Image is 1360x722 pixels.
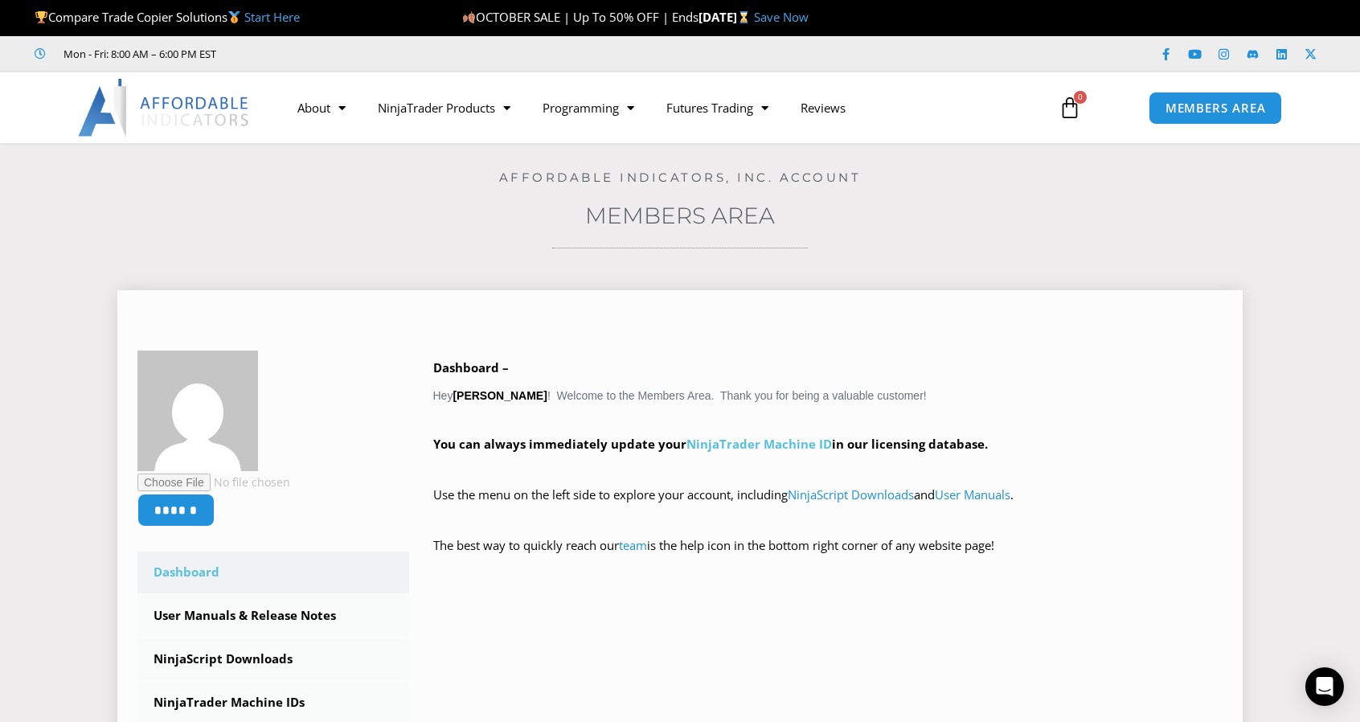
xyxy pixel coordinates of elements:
[1305,667,1344,706] div: Open Intercom Messenger
[1149,92,1283,125] a: MEMBERS AREA
[362,89,526,126] a: NinjaTrader Products
[698,9,754,25] strong: [DATE]
[585,202,775,229] a: Members Area
[281,89,362,126] a: About
[35,11,47,23] img: 🏆
[244,9,300,25] a: Start Here
[650,89,784,126] a: Futures Trading
[1165,102,1266,114] span: MEMBERS AREA
[738,11,750,23] img: ⌛
[137,552,409,593] a: Dashboard
[59,44,216,64] span: Mon - Fri: 8:00 AM – 6:00 PM EST
[433,357,1223,580] div: Hey ! Welcome to the Members Area. Thank you for being a valuable customer!
[239,46,480,62] iframe: Customer reviews powered by Trustpilot
[453,389,547,402] strong: [PERSON_NAME]
[281,89,1040,126] nav: Menu
[499,170,862,185] a: Affordable Indicators, Inc. Account
[433,359,509,375] b: Dashboard –
[935,486,1010,503] a: User Manuals
[228,11,240,23] img: 🥇
[686,436,832,452] a: NinjaTrader Machine ID
[788,486,914,503] a: NinjaScript Downloads
[433,535,1223,580] p: The best way to quickly reach our is the help icon in the bottom right corner of any website page!
[619,537,647,553] a: team
[526,89,650,126] a: Programming
[433,484,1223,529] p: Use the menu on the left side to explore your account, including and .
[137,638,409,680] a: NinjaScript Downloads
[137,351,258,471] img: 6b311d8361ee21daa74218fae0caddcf98c6287ee442161b658e7cdd4acc0572
[463,11,475,23] img: 🍂
[433,436,988,452] strong: You can always immediately update your in our licensing database.
[462,9,698,25] span: OCTOBER SALE | Up To 50% OFF | Ends
[137,595,409,637] a: User Manuals & Release Notes
[35,9,300,25] span: Compare Trade Copier Solutions
[1074,91,1087,104] span: 0
[754,9,809,25] a: Save Now
[784,89,862,126] a: Reviews
[1034,84,1105,131] a: 0
[78,79,251,137] img: LogoAI | Affordable Indicators – NinjaTrader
